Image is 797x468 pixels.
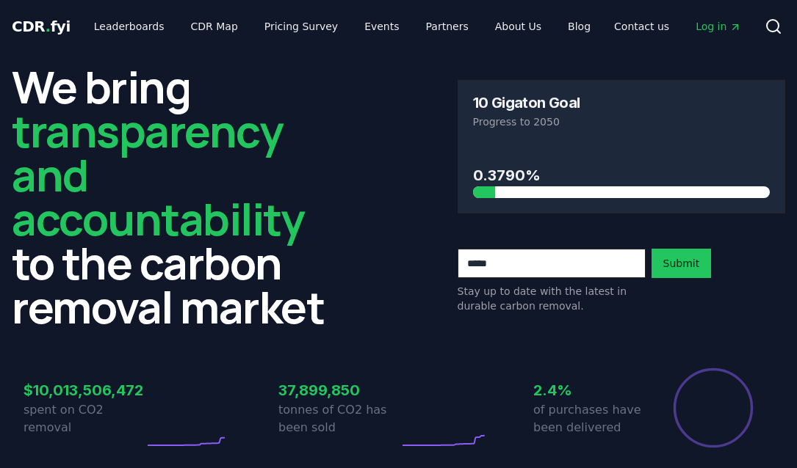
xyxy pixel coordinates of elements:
a: Events [353,13,411,40]
h3: 37,899,850 [278,379,399,401]
h3: $10,013,506,472 [24,379,144,401]
a: Log in [684,13,753,40]
span: transparency and accountability [12,100,304,249]
a: Blog [556,13,602,40]
a: Pricing Survey [253,13,350,40]
span: Log in [696,19,741,34]
a: About Us [483,13,553,40]
p: of purchases have been delivered [533,401,654,436]
nav: Main [82,13,602,40]
a: Partners [414,13,480,40]
h2: We bring to the carbon removal market [12,65,340,329]
button: Submit [652,249,712,278]
span: CDR fyi [12,18,71,35]
p: Stay up to date with the latest in durable carbon removal. [458,284,646,313]
a: CDR Map [179,13,250,40]
h3: 2.4% [533,379,654,401]
p: spent on CO2 removal [24,401,144,436]
span: . [46,18,51,35]
h3: 10 Gigaton Goal [473,95,580,110]
h3: 0.3790% [473,164,771,186]
nav: Main [602,13,753,40]
a: Leaderboards [82,13,176,40]
p: tonnes of CO2 has been sold [278,401,399,436]
p: Progress to 2050 [473,114,771,129]
div: Percentage of sales delivered [672,367,754,449]
a: Contact us [602,13,681,40]
a: CDR.fyi [12,16,71,37]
